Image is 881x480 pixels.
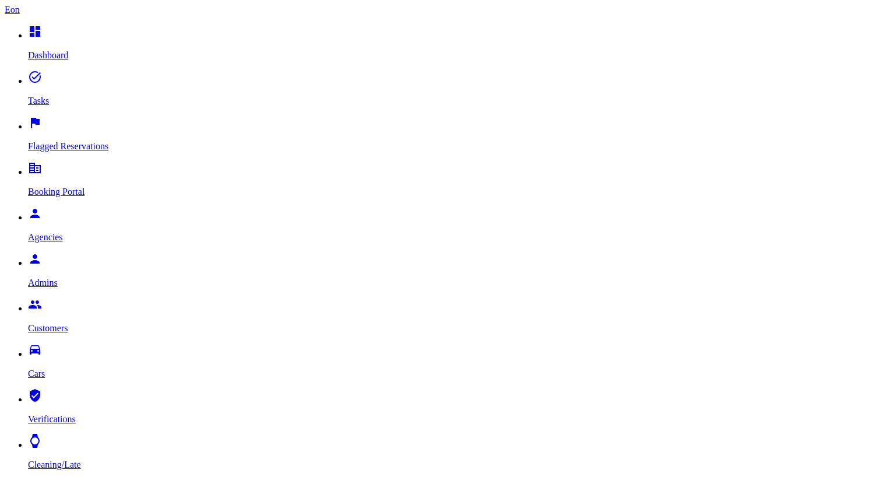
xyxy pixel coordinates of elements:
a: people Customers [28,303,876,334]
i: dashboard [28,24,42,38]
a: dashboard Dashboard [28,30,876,61]
a: corporate_fare Booking Portal [28,167,876,197]
i: drive_eta [28,343,42,357]
a: person Agencies [28,212,876,243]
p: Customers [28,323,876,334]
p: Flagged Reservations [28,141,876,152]
i: corporate_fare [28,161,42,175]
i: person [28,206,42,220]
i: watch [28,434,42,448]
a: task_alt Tasks [28,76,876,106]
a: flag Flagged Reservations [28,121,876,152]
p: Dashboard [28,50,876,61]
p: Cleaning/Late [28,460,876,470]
a: person Admins [28,258,876,288]
a: verified_user Verifications [28,394,876,425]
p: Booking Portal [28,187,876,197]
i: flag [28,115,42,129]
i: verified_user [28,388,42,402]
i: person [28,252,42,266]
i: people [28,297,42,311]
a: drive_eta Cars [28,349,876,379]
i: task_alt [28,70,42,84]
a: watch Cleaning/Late [28,440,876,470]
a: Eon [5,5,20,15]
p: Admins [28,278,876,288]
p: Agencies [28,232,876,243]
p: Verifications [28,414,876,425]
p: Tasks [28,96,876,106]
p: Cars [28,369,876,379]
